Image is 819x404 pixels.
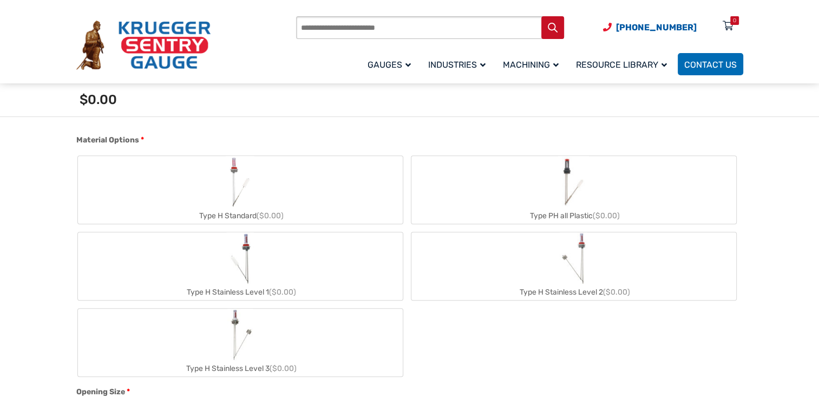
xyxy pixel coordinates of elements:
div: Type H Standard [78,208,403,224]
span: ($0.00) [257,211,284,220]
div: Type PH all Plastic [411,208,736,224]
div: Type H Stainless Level 3 [78,361,403,376]
span: Resource Library [576,60,667,70]
abbr: required [127,386,130,398]
label: Type PH all Plastic [411,156,736,224]
a: Resource Library [569,51,678,77]
span: ($0.00) [603,288,630,297]
div: 0 [733,16,736,25]
a: Phone Number (920) 434-8860 [603,21,697,34]
abbr: required [141,134,144,146]
span: Contact Us [684,60,737,70]
div: Type H Stainless Level 1 [78,284,403,300]
label: Type H Stainless Level 3 [78,309,403,376]
div: Type H Stainless Level 2 [411,284,736,300]
span: $0.00 [80,92,117,107]
span: Gauges [368,60,411,70]
a: Gauges [361,51,422,77]
span: [PHONE_NUMBER] [616,22,697,32]
span: Material Options [76,135,139,145]
label: Type H Standard [78,156,403,224]
label: Type H Stainless Level 2 [411,232,736,300]
span: Machining [503,60,559,70]
label: Type H Stainless Level 1 [78,232,403,300]
span: Opening Size [76,387,125,396]
a: Industries [422,51,496,77]
img: Krueger Sentry Gauge [76,21,211,70]
span: Industries [428,60,486,70]
span: ($0.00) [593,211,620,220]
a: Machining [496,51,569,77]
span: ($0.00) [269,288,296,297]
a: Contact Us [678,53,743,75]
span: ($0.00) [270,364,297,373]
